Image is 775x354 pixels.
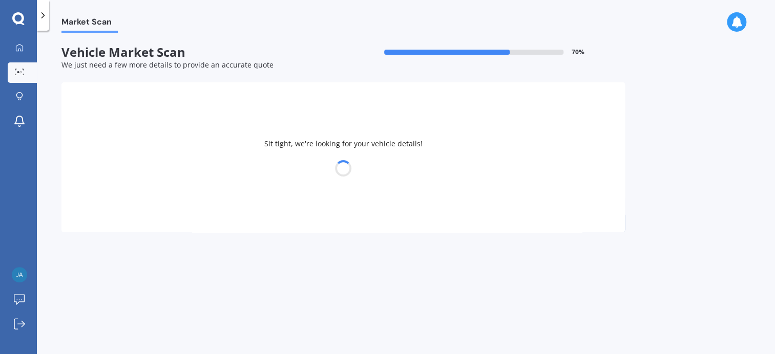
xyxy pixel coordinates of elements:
[61,17,118,31] span: Market Scan
[12,267,27,282] img: 261a8b44e17ee32243e4ceac6e298e70
[61,82,625,232] div: Sit tight, we're looking for your vehicle details!
[572,49,584,56] span: 70 %
[61,45,343,60] span: Vehicle Market Scan
[61,60,274,70] span: We just need a few more details to provide an accurate quote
